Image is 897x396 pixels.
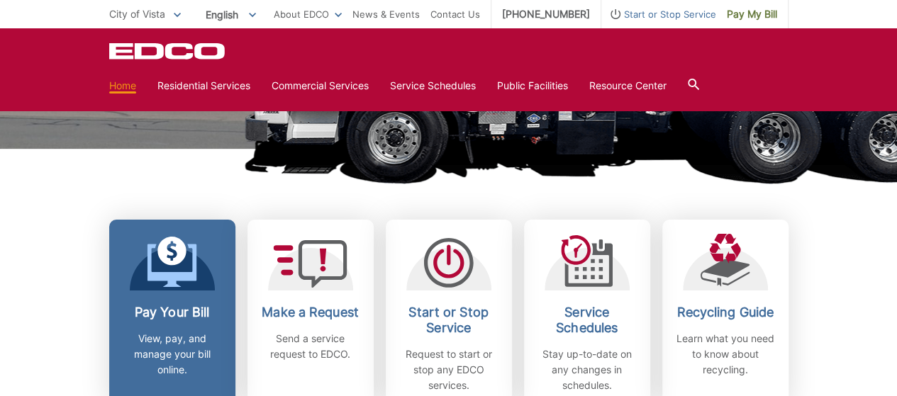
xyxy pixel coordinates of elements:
p: Stay up-to-date on any changes in schedules. [535,346,640,393]
p: Send a service request to EDCO. [258,331,363,362]
a: Contact Us [430,6,480,22]
p: View, pay, and manage your bill online. [120,331,225,378]
a: Commercial Services [272,78,369,94]
a: EDCD logo. Return to the homepage. [109,43,227,60]
span: City of Vista [109,8,165,20]
a: Service Schedules [390,78,476,94]
a: Resource Center [589,78,667,94]
span: English [195,3,267,26]
a: Public Facilities [497,78,568,94]
a: About EDCO [274,6,342,22]
a: Home [109,78,136,94]
h2: Make a Request [258,305,363,320]
h2: Start or Stop Service [396,305,501,336]
p: Request to start or stop any EDCO services. [396,346,501,393]
a: Residential Services [157,78,250,94]
h2: Service Schedules [535,305,640,336]
a: News & Events [352,6,420,22]
h2: Pay Your Bill [120,305,225,320]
